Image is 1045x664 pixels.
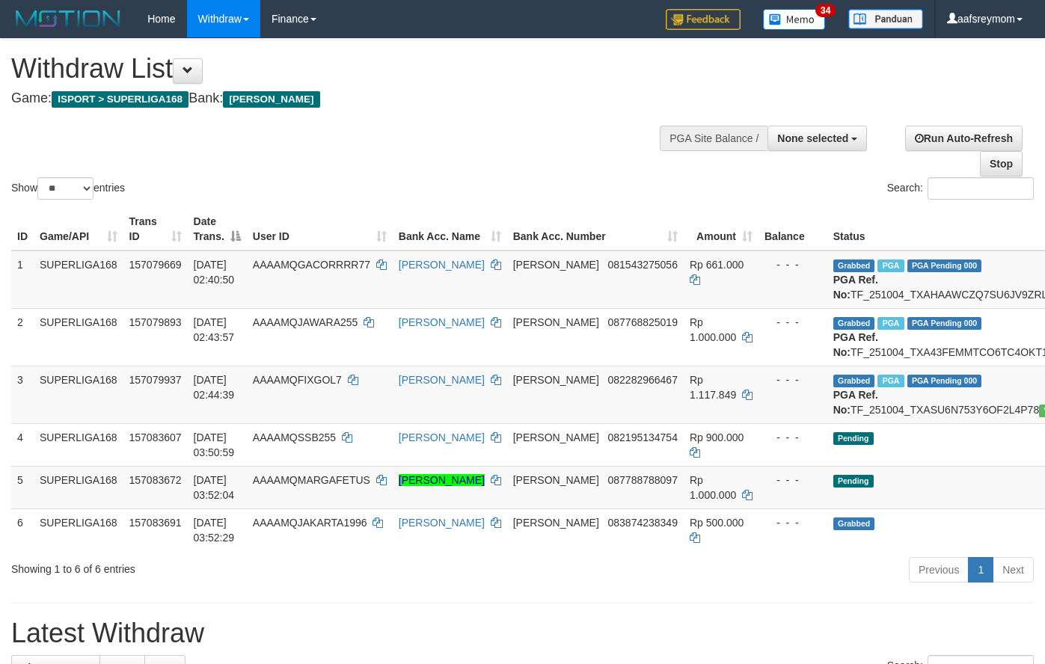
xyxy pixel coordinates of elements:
[247,208,393,250] th: User ID: activate to sort column ascending
[764,372,821,387] div: - - -
[909,557,969,582] a: Previous
[399,374,485,386] a: [PERSON_NAME]
[11,208,34,250] th: ID
[833,517,875,530] span: Grabbed
[11,7,125,30] img: MOTION_logo.png
[11,423,34,466] td: 4
[513,374,599,386] span: [PERSON_NAME]
[399,431,485,443] a: [PERSON_NAME]
[34,423,123,466] td: SUPERLIGA168
[34,308,123,366] td: SUPERLIGA168
[764,473,821,488] div: - - -
[833,475,874,488] span: Pending
[253,316,358,328] span: AAAAMQJAWARA255
[34,250,123,309] td: SUPERLIGA168
[877,259,904,272] span: Marked by aafromsomean
[980,151,1023,176] a: Stop
[399,474,485,486] a: [PERSON_NAME]
[253,474,370,486] span: AAAAMQMARGAFETUS
[833,259,875,272] span: Grabbed
[777,132,848,144] span: None selected
[129,474,182,486] span: 157083672
[907,375,982,387] span: PGA Pending
[690,431,744,443] span: Rp 900.000
[11,366,34,423] td: 3
[253,517,367,529] span: AAAAMQJAKARTA1996
[34,466,123,508] td: SUPERLIGA168
[513,517,599,529] span: [PERSON_NAME]
[608,259,678,271] span: Copy 081543275056 to clipboard
[877,317,904,330] span: Marked by aafandaneth
[764,315,821,330] div: - - -
[764,430,821,445] div: - - -
[690,316,736,343] span: Rp 1.000.000
[905,126,1023,151] a: Run Auto-Refresh
[907,259,982,272] span: PGA Pending
[513,431,599,443] span: [PERSON_NAME]
[833,331,878,358] b: PGA Ref. No:
[34,508,123,551] td: SUPERLIGA168
[848,9,923,29] img: panduan.png
[37,177,94,200] select: Showentries
[608,374,678,386] span: Copy 082282966467 to clipboard
[690,374,736,401] span: Rp 1.117.849
[11,177,125,200] label: Show entries
[815,4,836,17] span: 34
[833,375,875,387] span: Grabbed
[513,316,599,328] span: [PERSON_NAME]
[194,316,235,343] span: [DATE] 02:43:57
[399,259,485,271] a: [PERSON_NAME]
[660,126,767,151] div: PGA Site Balance /
[11,618,1034,648] h1: Latest Withdraw
[253,374,342,386] span: AAAAMQFIXGOL7
[993,557,1034,582] a: Next
[763,9,826,30] img: Button%20Memo.svg
[513,259,599,271] span: [PERSON_NAME]
[887,177,1034,200] label: Search:
[11,91,681,106] h4: Game: Bank:
[129,259,182,271] span: 157079669
[253,431,336,443] span: AAAAMQSSB255
[223,91,319,108] span: [PERSON_NAME]
[11,508,34,551] td: 6
[833,432,874,445] span: Pending
[399,517,485,529] a: [PERSON_NAME]
[11,250,34,309] td: 1
[34,366,123,423] td: SUPERLIGA168
[188,208,247,250] th: Date Trans.: activate to sort column descending
[129,517,182,529] span: 157083691
[194,431,235,458] span: [DATE] 03:50:59
[129,431,182,443] span: 157083607
[608,517,678,529] span: Copy 083874238349 to clipboard
[507,208,684,250] th: Bank Acc. Number: activate to sort column ascending
[767,126,867,151] button: None selected
[194,474,235,501] span: [DATE] 03:52:04
[666,9,741,30] img: Feedback.jpg
[608,474,678,486] span: Copy 087788788097 to clipboard
[129,374,182,386] span: 157079937
[52,91,189,108] span: ISPORT > SUPERLIGA168
[764,515,821,530] div: - - -
[11,54,681,84] h1: Withdraw List
[608,316,678,328] span: Copy 087768825019 to clipboard
[129,316,182,328] span: 157079893
[833,274,878,301] b: PGA Ref. No:
[690,259,744,271] span: Rp 661.000
[34,208,123,250] th: Game/API: activate to sort column ascending
[399,316,485,328] a: [PERSON_NAME]
[11,308,34,366] td: 2
[833,389,878,416] b: PGA Ref. No:
[928,177,1034,200] input: Search:
[123,208,188,250] th: Trans ID: activate to sort column ascending
[764,257,821,272] div: - - -
[759,208,827,250] th: Balance
[194,517,235,544] span: [DATE] 03:52:29
[11,466,34,508] td: 5
[253,259,370,271] span: AAAAMQGACORRRR77
[684,208,759,250] th: Amount: activate to sort column ascending
[194,259,235,286] span: [DATE] 02:40:50
[513,474,599,486] span: [PERSON_NAME]
[608,431,678,443] span: Copy 082195134754 to clipboard
[11,556,424,577] div: Showing 1 to 6 of 6 entries
[690,517,744,529] span: Rp 500.000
